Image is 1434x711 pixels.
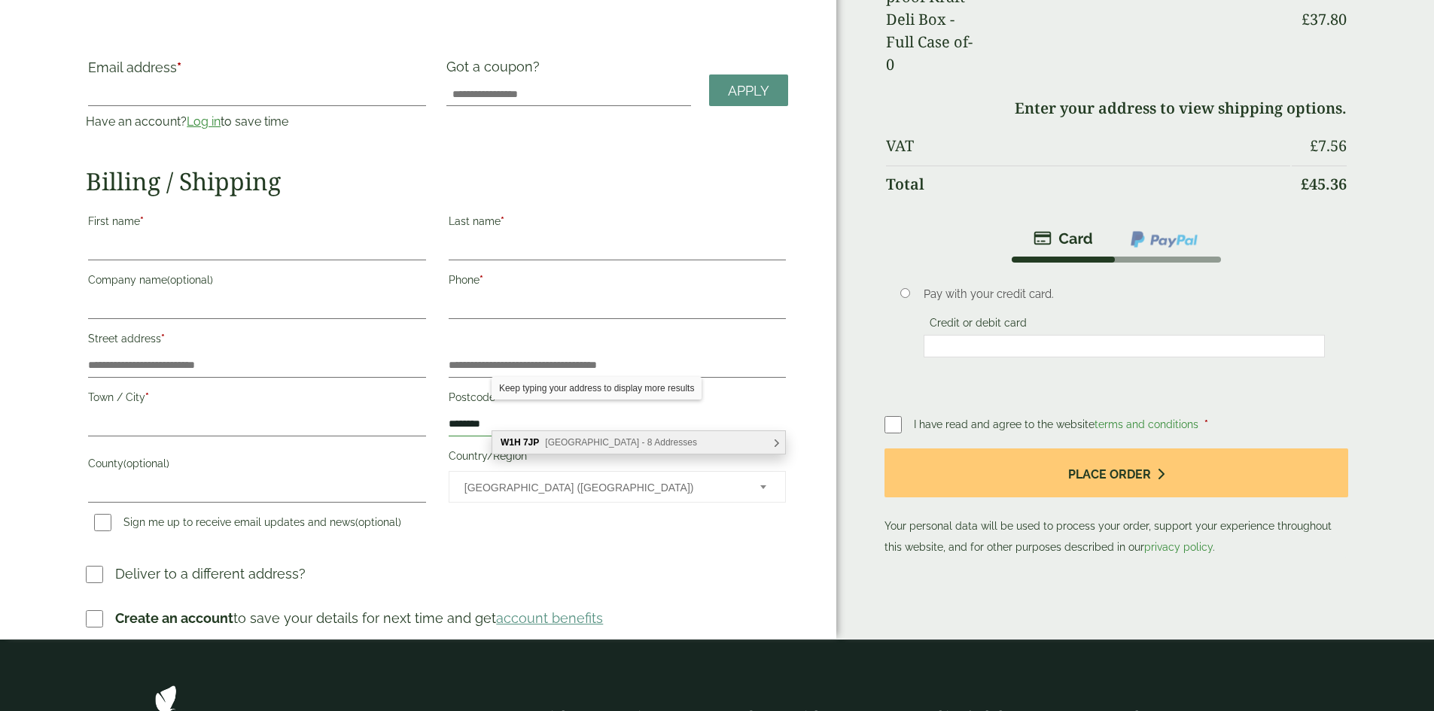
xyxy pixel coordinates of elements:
img: stripe.png [1034,229,1093,248]
span: Apply [728,83,769,99]
a: account benefits [496,610,603,626]
span: (optional) [123,457,169,469]
td: Enter your address to view shipping options. [886,90,1346,126]
label: First name [88,211,425,236]
strong: Create an account [115,610,233,626]
label: Last name [449,211,786,236]
span: [GEOGRAPHIC_DATA] - 8 Addresses [545,437,697,448]
span: (optional) [355,516,401,528]
p: Pay with your credit card. [924,286,1325,302]
abbr: required [1204,418,1208,430]
bdi: 45.36 [1301,174,1347,194]
b: W1H [501,437,521,448]
label: Company name [88,269,425,295]
bdi: 37.80 [1302,9,1347,29]
p: Have an account? to save time [86,113,428,131]
abbr: required [145,391,149,403]
p: Your personal data will be used to process your order, support your experience throughout this we... [884,448,1347,558]
h2: Billing / Shipping [86,167,788,196]
label: Sign me up to receive email updates and news [88,516,407,533]
a: Log in [187,114,221,129]
abbr: required [501,215,504,227]
span: £ [1301,174,1309,194]
iframe: Secure card payment input frame [928,339,1320,353]
a: Apply [709,74,788,107]
label: Postcode [449,387,786,412]
div: W1H 7JP [492,431,785,454]
span: Country/Region [449,471,786,503]
abbr: required [527,450,531,462]
abbr: required [140,215,144,227]
abbr: required [177,59,181,75]
a: privacy policy [1144,541,1213,553]
label: Town / City [88,387,425,412]
span: £ [1302,9,1310,29]
input: Sign me up to receive email updates and news(optional) [94,514,111,531]
span: I have read and agree to the website [914,418,1201,430]
label: County [88,453,425,479]
th: Total [886,166,1289,202]
p: to save your details for next time and get [115,608,603,628]
img: ppcp-gateway.png [1129,229,1199,249]
label: Country/Region [449,445,786,471]
label: Street address [88,328,425,354]
span: United Kingdom (UK) [464,472,740,503]
label: Got a coupon? [446,59,546,82]
label: Email address [88,61,425,82]
span: £ [1310,135,1318,156]
th: VAT [886,128,1289,164]
abbr: required [495,391,499,403]
p: Deliver to a different address? [115,564,306,584]
label: Phone [449,269,786,295]
bdi: 7.56 [1310,135,1347,156]
div: Keep typing your address to display more results [492,377,702,400]
button: Place order [884,448,1347,497]
label: Credit or debit card [924,317,1033,333]
abbr: required [161,333,165,345]
abbr: required [480,274,483,286]
b: 7JP [523,437,539,448]
a: terms and conditions [1095,418,1198,430]
span: (optional) [167,274,213,286]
